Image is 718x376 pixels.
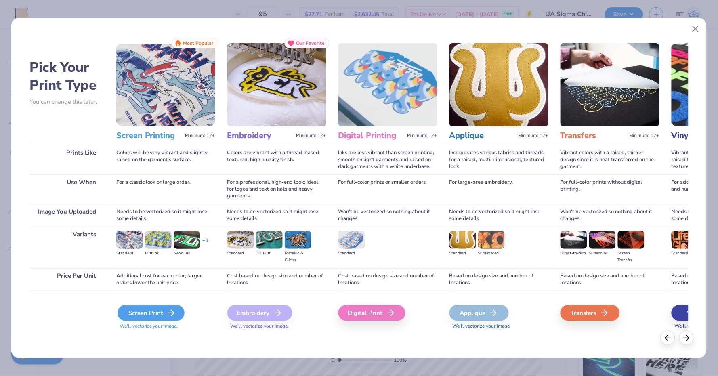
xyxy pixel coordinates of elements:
img: Neon Ink [174,231,200,249]
span: Minimum: 12+ [630,133,659,139]
div: For a classic look or large order. [116,174,215,204]
img: Standard [449,231,476,249]
img: Standard [672,231,698,249]
img: Transfers [561,43,659,126]
h3: Screen Printing [116,130,182,141]
img: Direct-to-film [561,231,587,249]
div: Applique [449,305,509,321]
div: Standard [449,250,476,257]
div: For a professional, high-end look; ideal for logos and text on hats and heavy garments. [227,174,326,204]
h3: Transfers [561,130,626,141]
span: Minimum: 12+ [185,133,215,139]
div: Needs to be vectorized so it might lose some details [227,204,326,227]
span: We'll vectorize your image. [227,323,326,330]
div: Price Per Unit [29,268,104,291]
div: Metallic & Glitter [285,250,311,264]
div: Neon Ink [174,250,200,257]
div: 3D Puff [256,250,283,257]
div: Cost based on design size and number of locations. [227,268,326,291]
div: Prints Like [29,145,104,174]
div: Screen Transfer [618,250,645,264]
div: For full-color prints or smaller orders. [338,174,437,204]
img: Standard [227,231,254,249]
img: Sublimated [478,231,505,249]
h2: Pick Your Print Type [29,59,104,94]
div: Cost based on design size and number of locations. [338,268,437,291]
div: Based on design size and number of locations. [561,268,659,291]
img: Applique [449,43,548,126]
img: 3D Puff [256,231,283,249]
span: Minimum: 12+ [407,133,437,139]
div: Transfers [561,305,620,321]
div: Needs to be vectorized so it might lose some details [116,204,215,227]
span: Most Popular [183,40,214,46]
img: Digital Printing [338,43,437,126]
span: We'll vectorize your image. [116,323,215,330]
div: Direct-to-film [561,250,587,257]
span: Minimum: 12+ [519,133,548,139]
h3: Applique [449,130,515,141]
img: Standard [116,231,143,249]
img: Metallic & Glitter [285,231,311,249]
div: Screen Print [118,305,185,321]
div: Colors will be very vibrant and slightly raised on the garment's surface. [116,145,215,174]
div: Colors are vibrant with a thread-based textured, high-quality finish. [227,145,326,174]
div: For full-color prints without digital printing. [561,174,659,204]
h3: Digital Printing [338,130,404,141]
div: Image You Uploaded [29,204,104,227]
div: Based on design size and number of locations. [449,268,548,291]
div: Variants [29,227,104,268]
img: Standard [338,231,365,249]
div: + 3 [202,237,208,251]
div: Won't be vectorized so nothing about it changes [561,204,659,227]
p: You can change this later. [29,99,104,105]
div: Standard [672,250,698,257]
div: Additional cost for each color; larger orders lower the unit price. [116,268,215,291]
h3: Embroidery [227,130,293,141]
div: For large-area embroidery. [449,174,548,204]
img: Puff Ink [145,231,172,249]
div: Standard [338,250,365,257]
div: Vibrant colors with a raised, thicker design since it is heat transferred on the garment. [561,145,659,174]
div: Standard [116,250,143,257]
button: Close [688,21,703,37]
img: Screen Printing [116,43,215,126]
span: Minimum: 12+ [296,133,326,139]
div: Puff Ink [145,250,172,257]
div: Incorporates various fabrics and threads for a raised, multi-dimensional, textured look. [449,145,548,174]
img: Screen Transfer [618,231,645,249]
div: Standard [227,250,254,257]
img: Embroidery [227,43,326,126]
div: Won't be vectorized so nothing about it changes [338,204,437,227]
div: Digital Print [338,305,405,321]
span: We'll vectorize your image. [449,323,548,330]
div: Sublimated [478,250,505,257]
span: Our Favorite [296,40,325,46]
div: Needs to be vectorized so it might lose some details [449,204,548,227]
div: Supacolor [589,250,616,257]
img: Supacolor [589,231,616,249]
div: Use When [29,174,104,204]
div: Embroidery [227,305,292,321]
div: Inks are less vibrant than screen printing; smooth on light garments and raised on dark garments ... [338,145,437,174]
